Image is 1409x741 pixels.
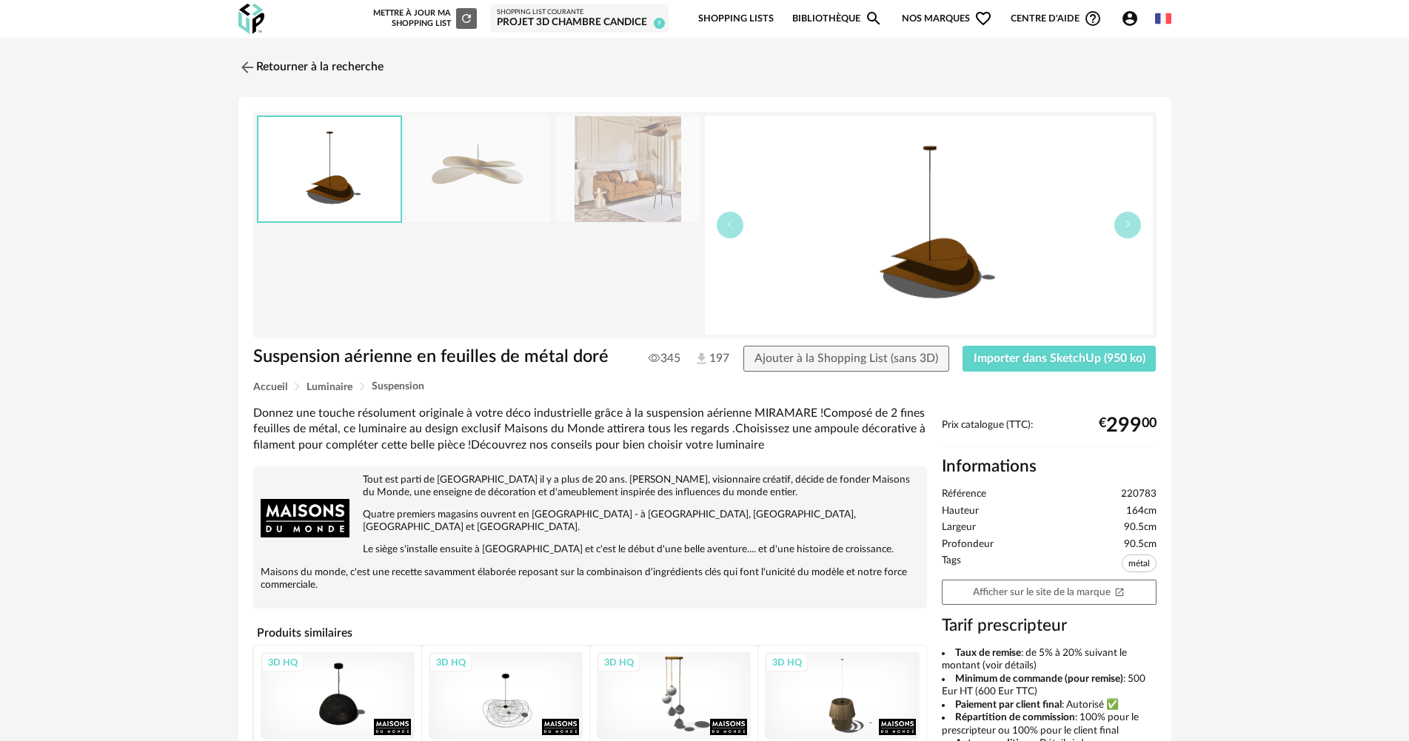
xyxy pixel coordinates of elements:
span: Tags [942,554,961,576]
span: Account Circle icon [1121,10,1139,27]
span: Importer dans SketchUp (950 ko) [974,352,1145,364]
img: svg+xml;base64,PHN2ZyB3aWR0aD0iMjQiIGhlaWdodD0iMjQiIHZpZXdCb3g9IjAgMCAyNCAyNCIgZmlsbD0ibm9uZSIgeG... [238,58,256,76]
div: € 00 [1099,420,1157,432]
span: 220783 [1121,488,1157,501]
img: suspension-aerienne-en-feuilles-de-metal-dore-1000-4-39-220783_27.jpg [556,116,700,222]
li: : de 5% à 20% suivant le montant (voir détails) [942,647,1157,673]
a: Afficher sur le site de la marqueOpen In New icon [942,580,1157,606]
img: fr [1155,10,1171,27]
span: Open In New icon [1114,586,1125,597]
p: Quatre premiers magasins ouvrent en [GEOGRAPHIC_DATA] - à [GEOGRAPHIC_DATA], [GEOGRAPHIC_DATA], [... [261,509,920,534]
p: Le siège s'installe ensuite à [GEOGRAPHIC_DATA] et c'est le début d'une belle aventure.... et d'u... [261,543,920,556]
span: Account Circle icon [1121,10,1145,27]
img: suspension-aerienne-en-feuilles-de-metal-dore-1000-4-39-220783_1.jpg [406,116,550,222]
img: thumbnail.png [705,115,1153,335]
span: Nos marques [902,1,992,36]
span: 90.5cm [1124,538,1157,551]
span: Luminaire [307,382,352,392]
span: Magnify icon [865,10,883,27]
h4: Produits similaires [253,622,927,644]
a: BibliothèqueMagnify icon [792,1,883,36]
div: 3D HQ [429,653,472,672]
li: : 100% pour le prescripteur ou 100% pour le client final [942,711,1157,737]
span: 9 [654,18,665,29]
h2: Informations [942,456,1157,477]
h1: Suspension aérienne en feuilles de métal doré [253,346,621,369]
span: Profondeur [942,538,994,551]
li: : Autorisé ✅ [942,699,1157,712]
div: Mettre à jour ma Shopping List [370,8,477,29]
span: Suspension [372,381,424,392]
div: 3D HQ [261,653,304,672]
button: Ajouter à la Shopping List (sans 3D) [743,346,949,372]
span: Centre d'aideHelp Circle Outline icon [1011,10,1102,27]
div: Shopping List courante [497,8,662,17]
b: Paiement par client final [955,700,1062,710]
span: Largeur [942,521,976,534]
div: 3D HQ [598,653,640,672]
img: OXP [238,4,264,34]
img: Téléchargements [694,351,709,366]
b: Répartition de commission [955,712,1075,722]
a: Retourner à la recherche [238,51,384,84]
a: Shopping Lists [698,1,774,36]
span: Heart Outline icon [974,10,992,27]
b: Minimum de commande (pour remise) [955,674,1123,684]
h3: Tarif prescripteur [942,615,1157,637]
span: Refresh icon [460,14,473,22]
img: thumbnail.png [258,117,401,221]
span: métal [1122,554,1157,572]
div: Breadcrumb [253,381,1157,392]
div: Prix catalogue (TTC): [942,419,1157,446]
b: Taux de remise [955,648,1021,658]
p: Maisons du monde, c'est une recette savamment élaborée reposant sur la combinaison d'ingrédients ... [261,566,920,591]
img: brand logo [261,474,349,563]
span: 164cm [1126,505,1157,518]
div: Donnez une touche résolument originale à votre déco industrielle grâce à la suspension aérienne M... [253,406,927,453]
div: Projet 3D Chambre Candice [497,16,662,30]
a: Shopping List courante Projet 3D Chambre Candice 9 [497,8,662,30]
span: Référence [942,488,986,501]
div: 3D HQ [766,653,809,672]
button: Importer dans SketchUp (950 ko) [963,346,1157,372]
span: Help Circle Outline icon [1084,10,1102,27]
span: Hauteur [942,505,979,518]
span: 197 [694,351,716,367]
p: Tout est parti de [GEOGRAPHIC_DATA] il y a plus de 20 ans. [PERSON_NAME], visionnaire créatif, dé... [261,474,920,499]
li: : 500 Eur HT (600 Eur TTC) [942,673,1157,699]
span: Accueil [253,382,287,392]
span: 90.5cm [1124,521,1157,534]
span: 299 [1106,420,1142,432]
span: Ajouter à la Shopping List (sans 3D) [754,352,938,364]
span: 345 [649,351,680,366]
